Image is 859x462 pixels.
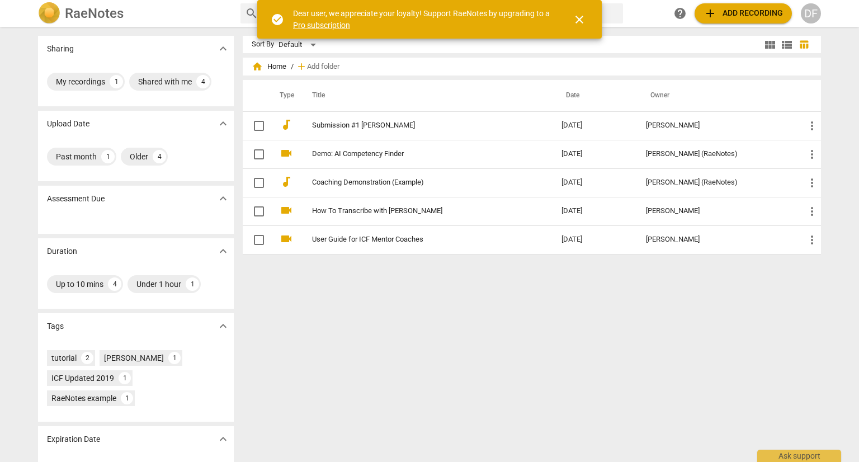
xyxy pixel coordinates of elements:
span: more_vert [805,233,819,247]
th: Date [553,80,637,111]
span: videocam [280,147,293,160]
div: Default [279,36,320,54]
a: LogoRaeNotes [38,2,232,25]
h2: RaeNotes [65,6,124,21]
span: home [252,61,263,72]
p: Tags [47,320,64,332]
div: ICF Updated 2019 [51,373,114,384]
th: Type [271,80,299,111]
div: 4 [153,150,166,163]
span: expand_more [216,432,230,446]
span: expand_more [216,244,230,258]
button: List view [778,36,795,53]
img: Logo [38,2,60,25]
div: tutorial [51,352,77,364]
div: RaeNotes example [51,393,116,404]
span: close [573,13,586,26]
div: Past month [56,151,97,162]
a: Help [670,3,690,23]
td: [DATE] [553,197,637,225]
div: Dear user, we appreciate your loyalty! Support RaeNotes by upgrading to a [293,8,553,31]
span: view_module [763,38,777,51]
button: Close [566,6,593,33]
span: audiotrack [280,175,293,188]
button: DF [801,3,821,23]
a: Submission #1 [PERSON_NAME] [312,121,521,130]
button: Tile view [762,36,778,53]
button: Show more [215,40,232,57]
div: 1 [121,392,133,404]
div: Under 1 hour [136,279,181,290]
span: search [245,7,258,20]
button: Show more [215,115,232,132]
th: Owner [637,80,796,111]
p: Assessment Due [47,193,105,205]
td: [DATE] [553,111,637,140]
div: Up to 10 mins [56,279,103,290]
div: [PERSON_NAME] (RaeNotes) [646,178,787,187]
span: more_vert [805,205,819,218]
span: expand_more [216,319,230,333]
th: Title [299,80,553,111]
a: Pro subscription [293,21,350,30]
span: Add folder [307,63,339,71]
div: Older [130,151,148,162]
p: Expiration Date [47,433,100,445]
a: Coaching Demonstration (Example) [312,178,521,187]
td: [DATE] [553,140,637,168]
div: [PERSON_NAME] [646,207,787,215]
div: 4 [108,277,121,291]
span: help [673,7,687,20]
td: [DATE] [553,168,637,197]
p: Sharing [47,43,74,55]
div: [PERSON_NAME] [104,352,164,364]
span: Add recording [704,7,783,20]
span: videocam [280,204,293,217]
div: 1 [119,372,131,384]
p: Duration [47,246,77,257]
div: Shared with me [138,76,192,87]
button: Show more [215,243,232,260]
span: Home [252,61,286,72]
p: Upload Date [47,118,89,130]
div: [PERSON_NAME] (RaeNotes) [646,150,787,158]
span: videocam [280,232,293,246]
span: view_list [780,38,794,51]
a: User Guide for ICF Mentor Coaches [312,235,521,244]
a: How To Transcribe with [PERSON_NAME] [312,207,521,215]
button: Show more [215,431,232,447]
button: Show more [215,190,232,207]
div: 2 [81,352,93,364]
span: more_vert [805,176,819,190]
div: 1 [101,150,115,163]
div: 1 [168,352,181,364]
span: more_vert [805,148,819,161]
div: [PERSON_NAME] [646,121,787,130]
span: audiotrack [280,118,293,131]
td: [DATE] [553,225,637,254]
div: 4 [196,75,210,88]
div: 1 [186,277,199,291]
span: more_vert [805,119,819,133]
button: Table view [795,36,812,53]
a: Demo: AI Competency Finder [312,150,521,158]
span: table_chart [799,39,809,50]
div: 1 [110,75,123,88]
button: Upload [695,3,792,23]
span: / [291,63,294,71]
span: check_circle [271,13,284,26]
div: [PERSON_NAME] [646,235,787,244]
div: Ask support [757,450,841,462]
span: expand_more [216,117,230,130]
div: My recordings [56,76,105,87]
span: add [296,61,307,72]
span: add [704,7,717,20]
span: expand_more [216,192,230,205]
button: Show more [215,318,232,334]
div: Sort By [252,40,274,49]
span: expand_more [216,42,230,55]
